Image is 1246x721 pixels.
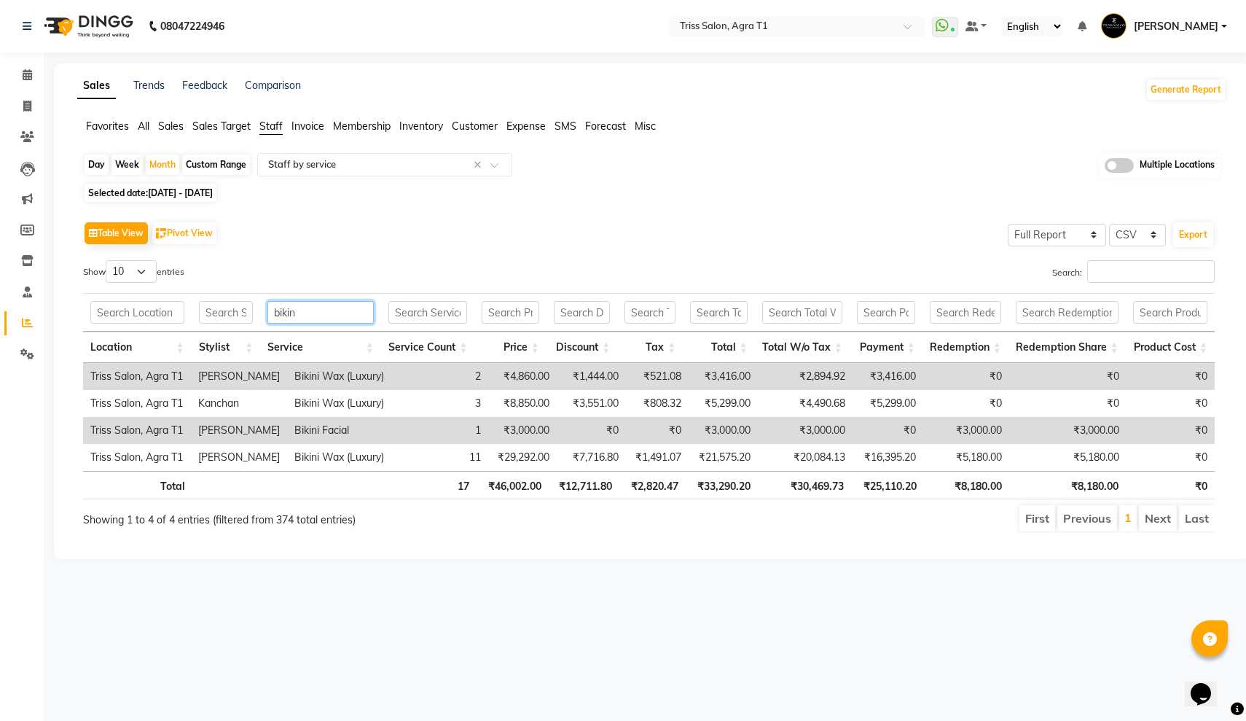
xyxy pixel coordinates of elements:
[853,363,923,390] td: ₹3,416.00
[930,301,1001,324] input: Search Redemption
[474,332,546,363] th: Price: activate to sort column ascending
[557,363,626,390] td: ₹1,444.00
[182,155,250,175] div: Custom Range
[689,417,757,444] td: ₹3,000.00
[853,444,923,471] td: ₹16,395.20
[758,417,853,444] td: ₹3,000.00
[83,504,542,528] div: Showing 1 to 4 of 4 entries (filtered from 374 total entries)
[83,417,191,444] td: Triss Salon, Agra T1
[626,444,689,471] td: ₹1,491.07
[617,332,683,363] th: Tax: activate to sort column ascending
[474,157,486,173] span: Clear all
[923,390,1009,417] td: ₹0
[689,390,757,417] td: ₹5,299.00
[923,417,1009,444] td: ₹3,000.00
[85,155,109,175] div: Day
[488,363,557,390] td: ₹4,860.00
[477,471,549,499] th: ₹46,002.00
[395,444,488,471] td: 11
[488,417,557,444] td: ₹3,000.00
[287,444,395,471] td: Bikini Wax (Luxury)
[85,222,148,244] button: Table View
[1101,13,1127,39] img: Rohit Maheshwari
[1009,417,1127,444] td: ₹3,000.00
[1016,301,1118,324] input: Search Redemption Share
[557,417,626,444] td: ₹0
[1173,222,1213,247] button: Export
[452,120,498,133] span: Customer
[111,155,143,175] div: Week
[86,120,129,133] span: Favorites
[106,260,157,283] select: Showentries
[924,471,1009,499] th: ₹8,180.00
[85,184,216,202] span: Selected date:
[922,332,1008,363] th: Redemption: activate to sort column ascending
[626,363,689,390] td: ₹521.08
[686,471,758,499] th: ₹33,290.20
[133,79,165,92] a: Trends
[1008,332,1126,363] th: Redemption Share: activate to sort column ascending
[1124,510,1132,525] a: 1
[549,471,620,499] th: ₹12,711.80
[1140,158,1215,173] span: Multiple Locations
[1009,471,1126,499] th: ₹8,180.00
[83,444,191,471] td: Triss Salon, Agra T1
[83,363,191,390] td: Triss Salon, Agra T1
[259,120,283,133] span: Staff
[1087,260,1215,283] input: Search:
[689,363,757,390] td: ₹3,416.00
[758,363,853,390] td: ₹2,894.92
[635,120,656,133] span: Misc
[395,417,488,444] td: 1
[1134,19,1218,34] span: [PERSON_NAME]
[1185,663,1231,706] iframe: chat widget
[557,444,626,471] td: ₹7,716.80
[83,332,192,363] th: Location: activate to sort column ascending
[152,222,216,244] button: Pivot View
[156,228,167,239] img: pivot.png
[1127,417,1215,444] td: ₹0
[291,120,324,133] span: Invoice
[1126,332,1215,363] th: Product Cost: activate to sort column ascending
[192,332,261,363] th: Stylist: activate to sort column ascending
[1127,390,1215,417] td: ₹0
[388,301,467,324] input: Search Service Count
[853,390,923,417] td: ₹5,299.00
[624,301,675,324] input: Search Tax
[488,444,557,471] td: ₹29,292.00
[546,332,617,363] th: Discount: activate to sort column ascending
[37,6,137,47] img: logo
[857,301,915,324] input: Search Payment
[923,363,1009,390] td: ₹0
[287,417,395,444] td: Bikini Facial
[689,444,757,471] td: ₹21,575.20
[381,332,474,363] th: Service Count: activate to sort column ascending
[755,332,850,363] th: Total W/o Tax: activate to sort column ascending
[267,301,374,324] input: Search Service
[626,390,689,417] td: ₹808.32
[626,417,689,444] td: ₹0
[83,260,184,283] label: Show entries
[555,120,576,133] span: SMS
[1009,390,1127,417] td: ₹0
[1147,79,1225,100] button: Generate Report
[758,471,851,499] th: ₹30,469.73
[399,120,443,133] span: Inventory
[83,390,191,417] td: Triss Salon, Agra T1
[146,155,179,175] div: Month
[619,471,686,499] th: ₹2,820.47
[1009,363,1127,390] td: ₹0
[287,390,395,417] td: Bikini Wax (Luxury)
[333,120,391,133] span: Membership
[83,471,192,499] th: Total
[506,120,546,133] span: Expense
[1133,301,1207,324] input: Search Product Cost
[287,363,395,390] td: Bikini Wax (Luxury)
[762,301,842,324] input: Search Total W/o Tax
[148,187,213,198] span: [DATE] - [DATE]
[395,390,488,417] td: 3
[138,120,149,133] span: All
[923,444,1009,471] td: ₹5,180.00
[585,120,626,133] span: Forecast
[192,120,251,133] span: Sales Target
